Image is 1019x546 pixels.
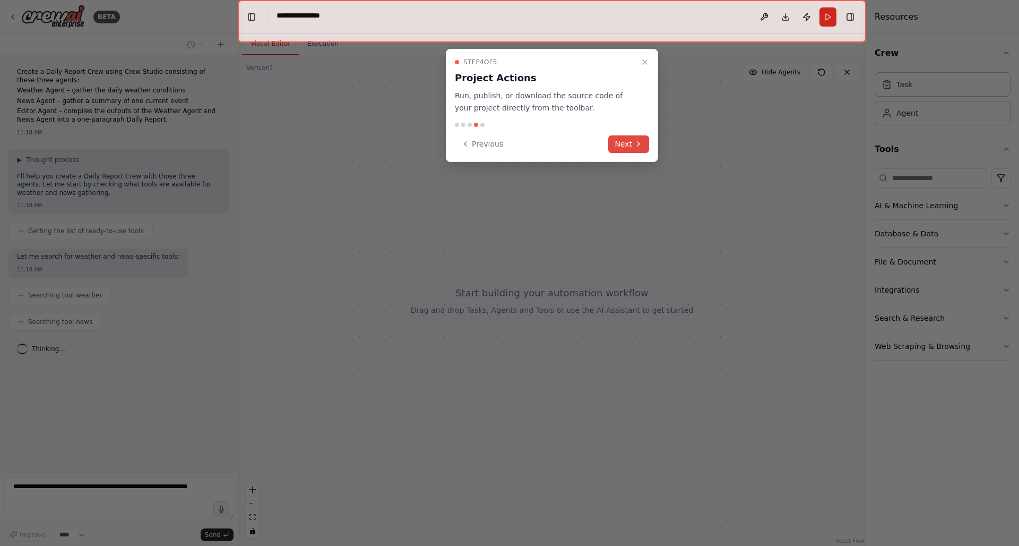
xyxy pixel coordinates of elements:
[463,58,497,66] span: Step 4 of 5
[455,71,636,86] h3: Project Actions
[455,135,509,153] button: Previous
[455,90,636,114] p: Run, publish, or download the source code of your project directly from the toolbar.
[244,10,259,24] button: Hide left sidebar
[638,56,651,69] button: Close walkthrough
[608,135,649,153] button: Next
